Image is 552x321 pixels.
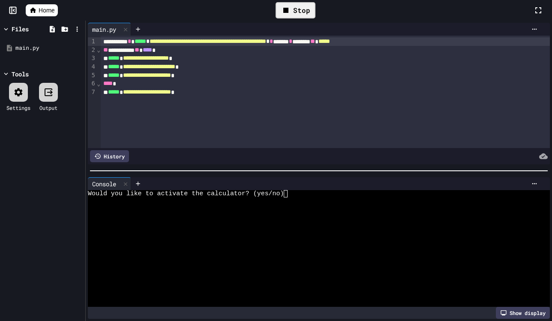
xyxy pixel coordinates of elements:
div: Files [12,24,29,33]
div: main.py [88,23,131,36]
span: Would you like to activate the calculator? (yes/no) [88,190,284,197]
div: History [90,150,129,162]
div: main.py [88,25,120,34]
span: Fold line [96,46,101,53]
div: Stop [276,2,315,18]
span: Fold line [96,80,101,87]
div: 5 [88,71,96,80]
div: 3 [88,54,96,63]
span: Home [39,6,54,15]
div: Tools [12,70,29,79]
div: 2 [88,46,96,55]
div: Console [88,177,131,190]
a: Home [26,4,58,16]
div: Output [39,104,57,112]
div: 7 [88,88,96,97]
div: Show display [496,307,550,319]
div: 4 [88,63,96,71]
div: Settings [6,104,30,112]
div: main.py [15,44,82,52]
div: 6 [88,79,96,88]
div: Console [88,179,120,188]
div: 1 [88,37,96,46]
